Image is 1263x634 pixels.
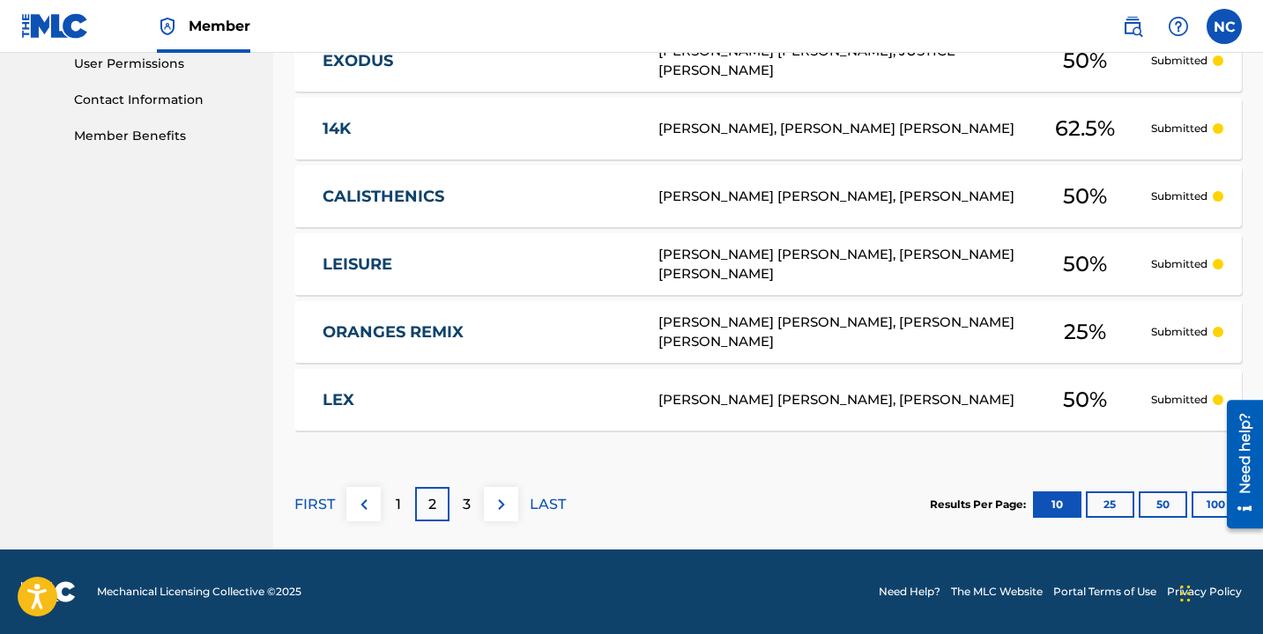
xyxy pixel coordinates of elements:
[1063,248,1107,280] span: 50 %
[74,127,252,145] a: Member Benefits
[1151,256,1207,272] p: Submitted
[1207,9,1242,44] div: User Menu
[658,119,1019,139] div: [PERSON_NAME], [PERSON_NAME] [PERSON_NAME]
[658,187,1019,207] div: [PERSON_NAME] [PERSON_NAME], [PERSON_NAME]
[1151,121,1207,136] p: Submitted
[1180,567,1191,620] div: Drag
[189,16,250,36] span: Member
[1151,324,1207,340] p: Submitted
[491,494,512,515] img: right
[1192,491,1240,518] button: 100
[1063,45,1107,77] span: 50 %
[157,16,178,37] img: Top Rightsholder
[1168,16,1189,37] img: help
[323,187,635,207] a: CALISTHENICS
[323,390,635,410] a: LEX
[463,494,471,515] p: 3
[658,41,1019,81] div: [PERSON_NAME] [PERSON_NAME], JUSTICE [PERSON_NAME]
[879,584,940,600] a: Need Help?
[930,497,1030,512] p: Results Per Page:
[951,584,1043,600] a: The MLC Website
[530,494,566,515] p: LAST
[74,55,252,73] a: User Permissions
[1063,181,1107,212] span: 50 %
[428,494,436,515] p: 2
[1214,394,1263,535] iframe: Resource Center
[1055,113,1115,144] span: 62.5 %
[74,91,252,109] a: Contact Information
[97,584,301,600] span: Mechanical Licensing Collective © 2025
[1175,549,1263,634] iframe: Chat Widget
[1139,491,1187,518] button: 50
[294,494,335,515] p: FIRST
[323,51,635,71] a: EXODUS
[396,494,401,515] p: 1
[1053,584,1156,600] a: Portal Terms of Use
[1151,53,1207,69] p: Submitted
[1086,491,1134,518] button: 25
[353,494,375,515] img: left
[1161,9,1196,44] div: Help
[1167,584,1242,600] a: Privacy Policy
[1033,491,1081,518] button: 10
[21,581,76,602] img: logo
[1151,188,1207,204] p: Submitted
[1063,384,1107,416] span: 50 %
[21,13,89,39] img: MLC Logo
[1115,9,1150,44] a: Public Search
[658,390,1019,410] div: [PERSON_NAME] [PERSON_NAME], [PERSON_NAME]
[323,254,635,275] a: LEISURE
[658,245,1019,284] div: [PERSON_NAME] [PERSON_NAME], [PERSON_NAME] [PERSON_NAME]
[323,119,635,139] a: 14K
[1064,316,1106,348] span: 25 %
[1122,16,1143,37] img: search
[658,313,1019,352] div: [PERSON_NAME] [PERSON_NAME], [PERSON_NAME] [PERSON_NAME]
[323,322,635,343] a: ORANGES REMIX
[1151,392,1207,408] p: Submitted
